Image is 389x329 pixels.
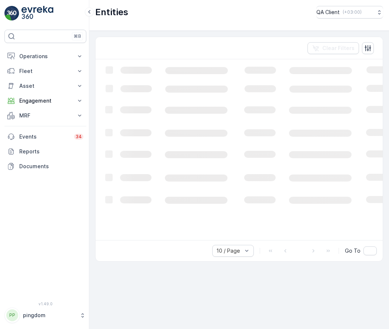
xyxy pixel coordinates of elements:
p: Fleet [19,67,72,75]
p: pingdom [23,312,76,319]
p: Engagement [19,97,72,104]
a: Events34 [4,129,86,144]
span: v 1.49.0 [4,302,86,306]
img: logo_light-DOdMpM7g.png [21,6,53,21]
p: Reports [19,148,83,155]
button: Engagement [4,93,86,108]
a: Documents [4,159,86,174]
p: 34 [76,134,82,140]
button: QA Client(+03:00) [316,6,383,19]
p: Events [19,133,70,140]
p: QA Client [316,9,340,16]
button: Fleet [4,64,86,79]
span: Go To [345,247,360,255]
p: Documents [19,163,83,170]
p: Asset [19,82,72,90]
img: logo [4,6,19,21]
button: Operations [4,49,86,64]
p: Entities [95,6,128,18]
p: Clear Filters [322,44,355,52]
div: PP [6,309,18,321]
button: Clear Filters [307,42,359,54]
p: ( +03:00 ) [343,9,362,15]
p: Operations [19,53,72,60]
button: MRF [4,108,86,123]
p: ⌘B [74,33,81,39]
p: MRF [19,112,72,119]
button: Asset [4,79,86,93]
button: PPpingdom [4,308,86,323]
a: Reports [4,144,86,159]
